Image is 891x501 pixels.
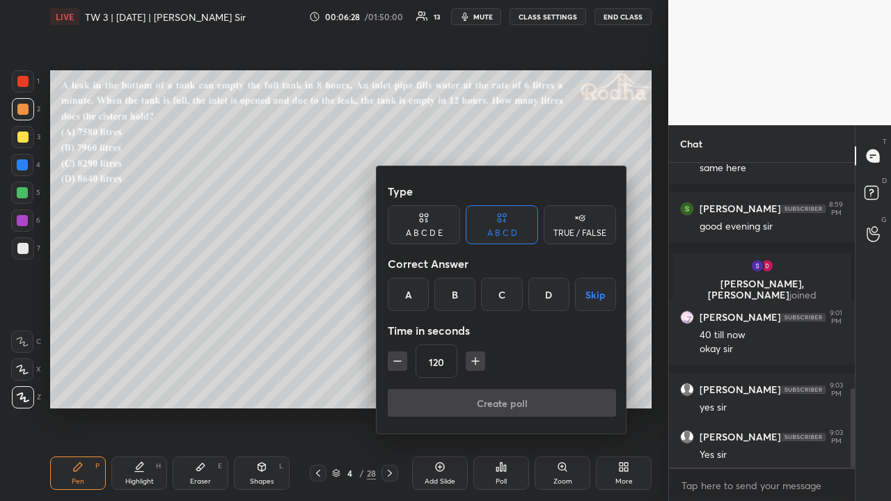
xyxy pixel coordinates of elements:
[388,278,429,311] div: A
[434,278,475,311] div: B
[481,278,522,311] div: C
[388,177,616,205] div: Type
[575,278,616,311] button: Skip
[487,229,517,237] div: A B C D
[528,278,569,311] div: D
[388,317,616,344] div: Time in seconds
[388,250,616,278] div: Correct Answer
[553,229,606,237] div: TRUE / FALSE
[406,229,443,237] div: A B C D E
